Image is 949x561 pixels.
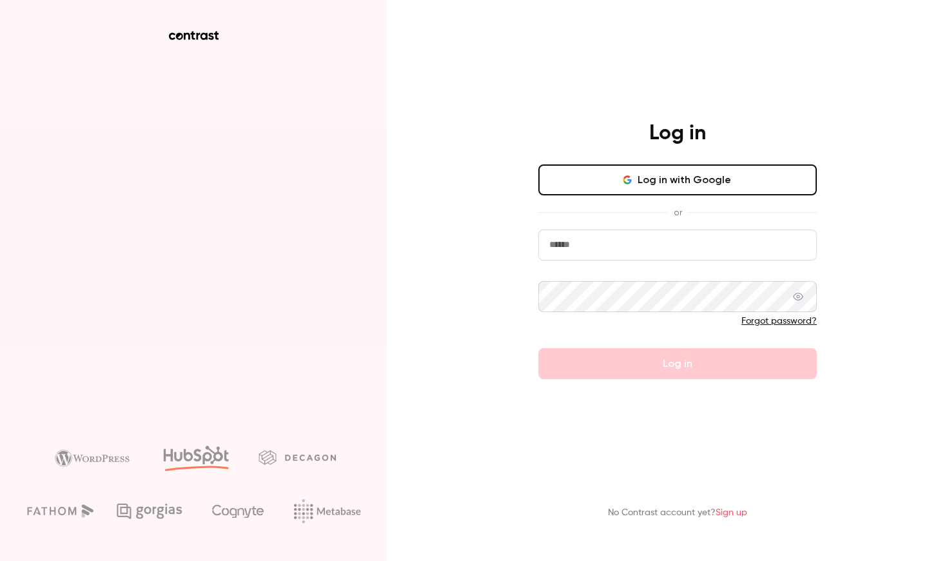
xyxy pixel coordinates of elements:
[608,506,747,520] p: No Contrast account yet?
[716,508,747,517] a: Sign up
[667,206,689,219] span: or
[649,121,706,146] h4: Log in
[538,164,817,195] button: Log in with Google
[741,317,817,326] a: Forgot password?
[259,450,336,464] img: decagon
